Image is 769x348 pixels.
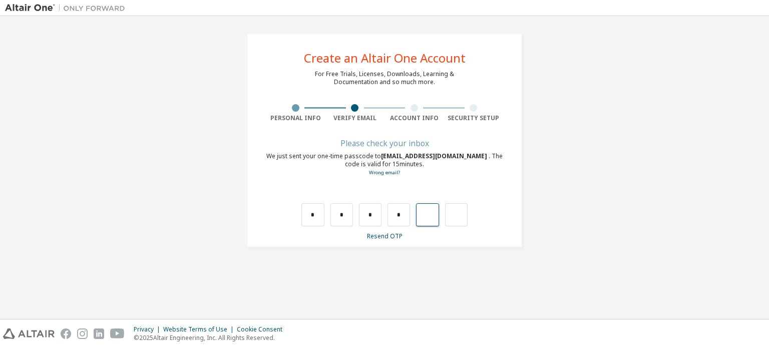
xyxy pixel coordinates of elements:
img: altair_logo.svg [3,328,55,339]
div: Personal Info [266,114,325,122]
div: We just sent your one-time passcode to . The code is valid for 15 minutes. [266,152,503,177]
a: Resend OTP [367,232,403,240]
img: facebook.svg [61,328,71,339]
div: Security Setup [444,114,504,122]
span: [EMAIL_ADDRESS][DOMAIN_NAME] [381,152,489,160]
img: Altair One [5,3,130,13]
div: Account Info [384,114,444,122]
div: Cookie Consent [237,325,288,333]
div: Verify Email [325,114,385,122]
img: youtube.svg [110,328,125,339]
a: Go back to the registration form [369,169,400,176]
div: For Free Trials, Licenses, Downloads, Learning & Documentation and so much more. [315,70,454,86]
img: linkedin.svg [94,328,104,339]
div: Please check your inbox [266,140,503,146]
img: instagram.svg [77,328,88,339]
div: Website Terms of Use [163,325,237,333]
p: © 2025 Altair Engineering, Inc. All Rights Reserved. [134,333,288,342]
div: Privacy [134,325,163,333]
div: Create an Altair One Account [304,52,466,64]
